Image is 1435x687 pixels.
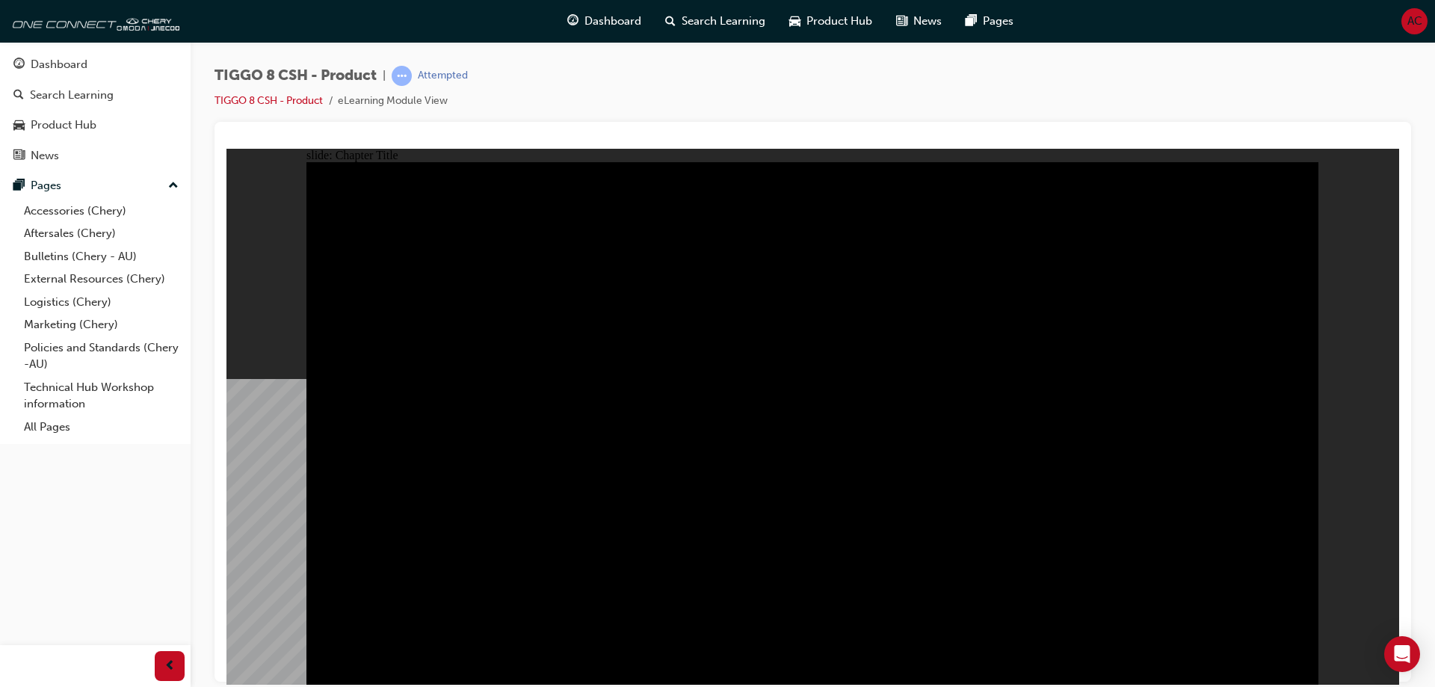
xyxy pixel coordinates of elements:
[18,222,185,245] a: Aftersales (Chery)
[983,13,1013,30] span: Pages
[215,94,323,107] a: TIGGO 8 CSH - Product
[31,56,87,73] div: Dashboard
[665,12,676,31] span: search-icon
[168,176,179,196] span: up-icon
[13,150,25,163] span: news-icon
[392,66,412,86] span: learningRecordVerb_ATTEMPT-icon
[653,6,777,37] a: search-iconSearch Learning
[31,177,61,194] div: Pages
[682,13,765,30] span: Search Learning
[215,67,377,84] span: TIGGO 8 CSH - Product
[418,69,468,83] div: Attempted
[966,12,977,31] span: pages-icon
[18,245,185,268] a: Bulletins (Chery - AU)
[6,142,185,170] a: News
[789,12,800,31] span: car-icon
[164,657,176,676] span: prev-icon
[567,12,578,31] span: guage-icon
[884,6,954,37] a: news-iconNews
[1384,636,1420,672] div: Open Intercom Messenger
[13,119,25,132] span: car-icon
[13,58,25,72] span: guage-icon
[1401,8,1428,34] button: AC
[18,376,185,416] a: Technical Hub Workshop information
[18,336,185,376] a: Policies and Standards (Chery -AU)
[6,51,185,78] a: Dashboard
[584,13,641,30] span: Dashboard
[338,93,448,110] li: eLearning Module View
[18,268,185,291] a: External Resources (Chery)
[13,89,24,102] span: search-icon
[6,111,185,139] a: Product Hub
[806,13,872,30] span: Product Hub
[18,291,185,314] a: Logistics (Chery)
[30,87,114,104] div: Search Learning
[18,200,185,223] a: Accessories (Chery)
[954,6,1025,37] a: pages-iconPages
[18,416,185,439] a: All Pages
[777,6,884,37] a: car-iconProduct Hub
[913,13,942,30] span: News
[383,67,386,84] span: |
[1407,13,1422,30] span: AC
[6,172,185,200] button: Pages
[6,81,185,109] a: Search Learning
[13,179,25,193] span: pages-icon
[7,6,179,36] img: oneconnect
[555,6,653,37] a: guage-iconDashboard
[6,48,185,172] button: DashboardSearch LearningProduct HubNews
[31,147,59,164] div: News
[31,117,96,134] div: Product Hub
[896,12,907,31] span: news-icon
[18,313,185,336] a: Marketing (Chery)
